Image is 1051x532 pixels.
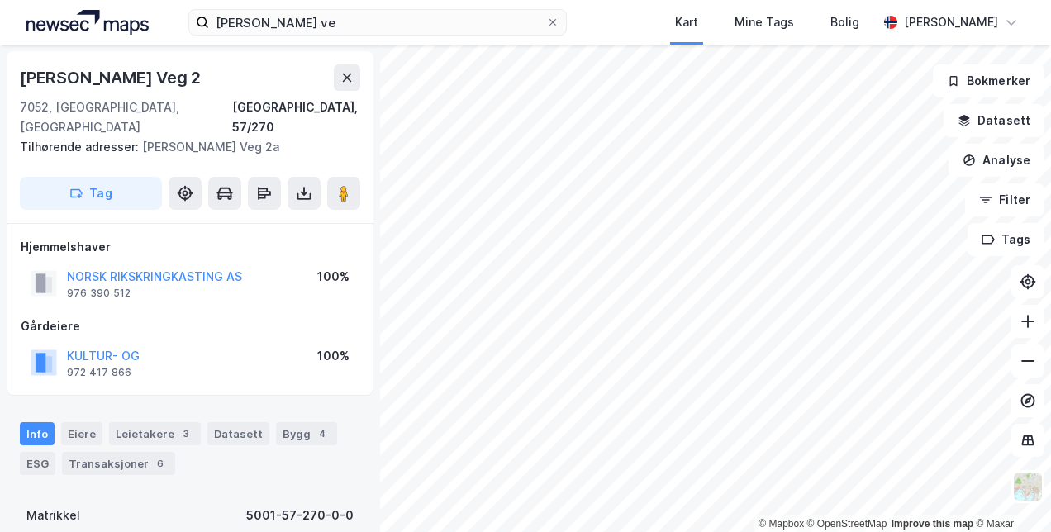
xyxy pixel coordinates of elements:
[759,518,804,530] a: Mapbox
[20,97,232,137] div: 7052, [GEOGRAPHIC_DATA], [GEOGRAPHIC_DATA]
[735,12,794,32] div: Mine Tags
[62,452,175,475] div: Transaksjoner
[152,455,169,472] div: 6
[207,422,269,445] div: Datasett
[178,425,194,442] div: 3
[904,12,998,32] div: [PERSON_NAME]
[807,518,887,530] a: OpenStreetMap
[314,425,331,442] div: 4
[21,316,359,336] div: Gårdeiere
[109,422,201,445] div: Leietakere
[933,64,1044,97] button: Bokmerker
[67,366,131,379] div: 972 417 866
[949,144,1044,177] button: Analyse
[61,422,102,445] div: Eiere
[317,267,350,287] div: 100%
[209,10,545,35] input: Søk på adresse, matrikkel, gårdeiere, leietakere eller personer
[944,104,1044,137] button: Datasett
[20,177,162,210] button: Tag
[26,506,80,525] div: Matrikkel
[20,64,204,91] div: [PERSON_NAME] Veg 2
[20,452,55,475] div: ESG
[21,237,359,257] div: Hjemmelshaver
[20,422,55,445] div: Info
[317,346,350,366] div: 100%
[20,137,347,157] div: [PERSON_NAME] Veg 2a
[968,223,1044,256] button: Tags
[246,506,354,525] div: 5001-57-270-0-0
[965,183,1044,216] button: Filter
[675,12,698,32] div: Kart
[276,422,337,445] div: Bygg
[830,12,859,32] div: Bolig
[67,287,131,300] div: 976 390 512
[26,10,149,35] img: logo.a4113a55bc3d86da70a041830d287a7e.svg
[20,140,142,154] span: Tilhørende adresser:
[968,453,1051,532] iframe: Chat Widget
[232,97,360,137] div: [GEOGRAPHIC_DATA], 57/270
[892,518,973,530] a: Improve this map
